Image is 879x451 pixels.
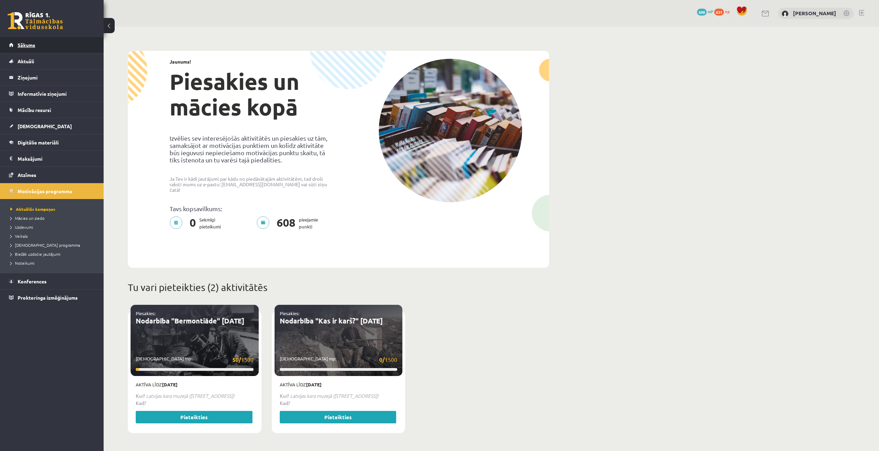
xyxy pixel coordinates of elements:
span: Proktoringa izmēģinājums [18,294,78,301]
span: [DEMOGRAPHIC_DATA] [18,123,72,129]
span: [DEMOGRAPHIC_DATA] programma [10,242,80,248]
span: Mācies un ziedo [10,215,45,221]
strong: Kur? [136,393,145,399]
span: xp [725,9,729,14]
a: Motivācijas programma [9,183,95,199]
span: Aktuālās kampaņas [10,206,55,212]
legend: Maksājumi [18,151,95,167]
a: Pieteikties [136,411,252,423]
span: Digitālie materiāli [18,139,59,145]
a: Maksājumi [9,151,95,167]
p: Sekmīgi pieteikumi [170,216,225,230]
a: Veikals [10,233,97,239]
span: Sākums [18,42,35,48]
em: Latvijas kara muzejā ([STREET_ADDRESS]) [290,392,378,399]
span: Motivācijas programma [18,188,72,194]
a: Proktoringa izmēģinājums [9,290,95,306]
a: Uzdevumi [10,224,97,230]
a: Atzīmes [9,167,95,183]
strong: Kur? [280,393,289,399]
span: 608 [273,216,299,230]
p: [DEMOGRAPHIC_DATA] mp: [280,355,398,364]
strong: 50/ [232,356,241,363]
a: 631 xp [714,9,733,14]
p: pieejamie punkti [257,216,322,230]
span: 608 [697,9,707,16]
strong: Jaunums! [170,58,191,65]
strong: 0/ [379,356,385,363]
h1: Piesakies un mācies kopā [170,69,333,120]
a: Ziņojumi [9,69,95,85]
p: Ja Tev ir kādi jautājumi par kādu no piedāvātajām aktivitātēm, tad droši raksti mums uz e-pastu: ... [170,176,333,192]
a: Nodarbība "Bermontiāde" [DATE] [136,316,244,325]
span: mP [708,9,713,14]
span: 631 [714,9,724,16]
em: Latvijas kara muzejā ([STREET_ADDRESS]) [146,392,234,399]
p: Aktīva līdz [136,381,254,388]
a: Piesakies: [280,310,299,316]
span: Veikals [10,233,28,239]
a: Informatīvie ziņojumi [9,86,95,102]
p: Izvēlies sev interesējošās aktivitātēs un piesakies uz tām, samaksājot ar motivācijas punktiem un... [170,134,333,163]
span: Atzīmes [18,172,36,178]
a: Konferences [9,273,95,289]
a: Mācies un ziedo [10,215,97,221]
span: Noteikumi [10,260,35,266]
a: Piesakies: [136,310,155,316]
span: Uzdevumi [10,224,33,230]
a: Rīgas 1. Tālmācības vidusskola [8,12,63,29]
span: Mācību resursi [18,107,51,113]
span: Aktuāli [18,58,34,64]
span: 1500 [379,355,397,364]
strong: [DATE] [162,382,178,387]
p: Aktīva līdz [280,381,398,388]
a: Biežāk uzdotie jautājumi [10,251,97,257]
legend: Ziņojumi [18,69,95,85]
a: [PERSON_NAME] [793,10,836,17]
strong: Kad? [280,400,290,406]
span: 1500 [232,355,254,364]
strong: Kad? [136,400,146,406]
p: Tavs kopsavilkums: [170,205,333,212]
p: Tu vari pieteikties (2) aktivitātēs [128,280,549,295]
a: Pieteikties [280,411,396,423]
img: campaign-image-1c4f3b39ab1f89d1fca25a8facaab35ebc8e40cf20aedba61fd73fb4233361ac.png [379,59,522,202]
a: Mācību resursi [9,102,95,118]
a: Aktuālās kampaņas [10,206,97,212]
p: [DEMOGRAPHIC_DATA] mp: [136,355,254,364]
img: Alexandra Pavlova [782,10,789,17]
a: Digitālie materiāli [9,134,95,150]
span: Konferences [18,278,47,284]
a: [DEMOGRAPHIC_DATA] programma [10,242,97,248]
a: Nodarbība "Kas ir karš?" [DATE] [280,316,383,325]
span: Biežāk uzdotie jautājumi [10,251,60,257]
legend: Informatīvie ziņojumi [18,86,95,102]
a: Sākums [9,37,95,53]
span: 0 [186,216,199,230]
a: 608 mP [697,9,713,14]
strong: [DATE] [306,382,322,387]
a: Noteikumi [10,260,97,266]
a: Aktuāli [9,53,95,69]
a: [DEMOGRAPHIC_DATA] [9,118,95,134]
